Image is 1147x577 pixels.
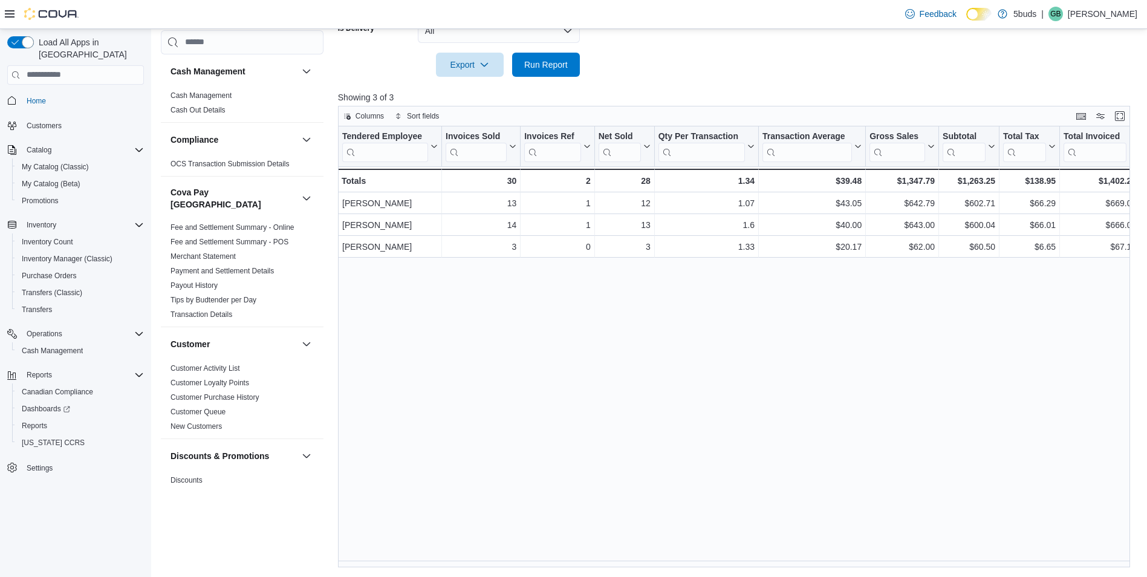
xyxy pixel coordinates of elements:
button: [US_STATE] CCRS [12,434,149,451]
div: $138.95 [1003,174,1056,188]
div: 13 [599,218,651,232]
div: 13 [446,196,516,210]
span: Tips by Budtender per Day [171,295,256,305]
span: Cash Out Details [171,105,226,115]
div: Invoices Ref [524,131,580,161]
div: $62.00 [869,240,935,254]
button: Cova Pay [GEOGRAPHIC_DATA] [171,186,297,210]
span: Cash Management [17,344,144,358]
div: $602.71 [943,196,995,210]
span: Cash Management [171,91,232,100]
a: Canadian Compliance [17,385,98,399]
p: [PERSON_NAME] [1068,7,1137,21]
span: Canadian Compliance [22,387,93,397]
a: Customer Purchase History [171,393,259,402]
div: $1,263.25 [943,174,995,188]
button: Cash Management [12,342,149,359]
span: My Catalog (Classic) [22,162,89,172]
a: Transfers [17,302,57,317]
button: Sort fields [390,109,444,123]
button: Display options [1093,109,1108,123]
div: $20.17 [762,240,862,254]
a: Payment and Settlement Details [171,267,274,275]
a: [US_STATE] CCRS [17,435,89,450]
div: 1.6 [658,218,755,232]
span: Reports [22,368,144,382]
h3: Customer [171,338,210,350]
a: Dashboards [17,402,75,416]
h3: Cash Management [171,65,245,77]
div: Transaction Average [762,131,852,161]
p: Showing 3 of 3 [338,91,1139,103]
div: $60.50 [943,240,995,254]
a: Transaction Details [171,310,232,319]
input: Dark Mode [966,8,992,21]
div: $66.01 [1003,218,1056,232]
span: Columns [356,111,384,121]
span: Transfers [22,305,52,315]
span: Merchant Statement [171,252,236,261]
div: [PERSON_NAME] [342,240,438,254]
span: Settings [22,460,144,475]
button: Transfers (Classic) [12,284,149,301]
span: Transfers [17,302,144,317]
a: Discounts [171,476,203,484]
span: Inventory [22,218,144,232]
div: $1,347.79 [869,174,935,188]
span: Run Report [524,59,568,71]
div: Gabe Brad [1048,7,1063,21]
span: Reports [17,419,144,433]
button: Invoices Sold [446,131,516,161]
div: Discounts & Promotions [161,473,323,521]
button: Qty Per Transaction [658,131,754,161]
button: Inventory [22,218,61,232]
a: Cash Management [17,344,88,358]
span: Customer Queue [171,407,226,417]
div: 1 [524,196,590,210]
button: Cash Management [171,65,297,77]
button: Enter fullscreen [1113,109,1127,123]
span: Sort fields [407,111,439,121]
div: 1.34 [658,174,754,188]
button: Compliance [299,132,314,147]
div: $66.29 [1003,196,1056,210]
span: Dashboards [17,402,144,416]
span: Customer Activity List [171,363,240,373]
a: Home [22,94,51,108]
span: Operations [22,327,144,341]
div: Total Tax [1003,131,1046,161]
div: 0 [524,240,590,254]
p: | [1041,7,1044,21]
button: Inventory Manager (Classic) [12,250,149,267]
span: Inventory Count [22,237,73,247]
div: Tendered Employee [342,131,428,142]
p: 5buds [1013,7,1036,21]
button: Tendered Employee [342,131,438,161]
button: My Catalog (Classic) [12,158,149,175]
span: Reports [27,370,52,380]
span: Catalog [22,143,144,157]
div: 3 [599,240,651,254]
div: 2 [524,174,590,188]
img: Cova [24,8,79,20]
a: Tips by Budtender per Day [171,296,256,304]
span: Inventory [27,220,56,230]
span: Washington CCRS [17,435,144,450]
span: Operations [27,329,62,339]
button: Inventory [2,217,149,233]
div: $6.65 [1003,240,1056,254]
div: Qty Per Transaction [658,131,744,142]
span: Payout History [171,281,218,290]
span: Payment and Settlement Details [171,266,274,276]
a: Purchase Orders [17,269,82,283]
button: Customers [2,117,149,134]
button: Compliance [171,134,297,146]
button: Operations [2,325,149,342]
div: $39.48 [762,174,862,188]
div: Total Invoiced [1064,131,1126,142]
button: Home [2,92,149,109]
a: My Catalog (Beta) [17,177,85,191]
div: [PERSON_NAME] [342,196,438,210]
div: Totals [342,174,438,188]
button: Subtotal [943,131,995,161]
